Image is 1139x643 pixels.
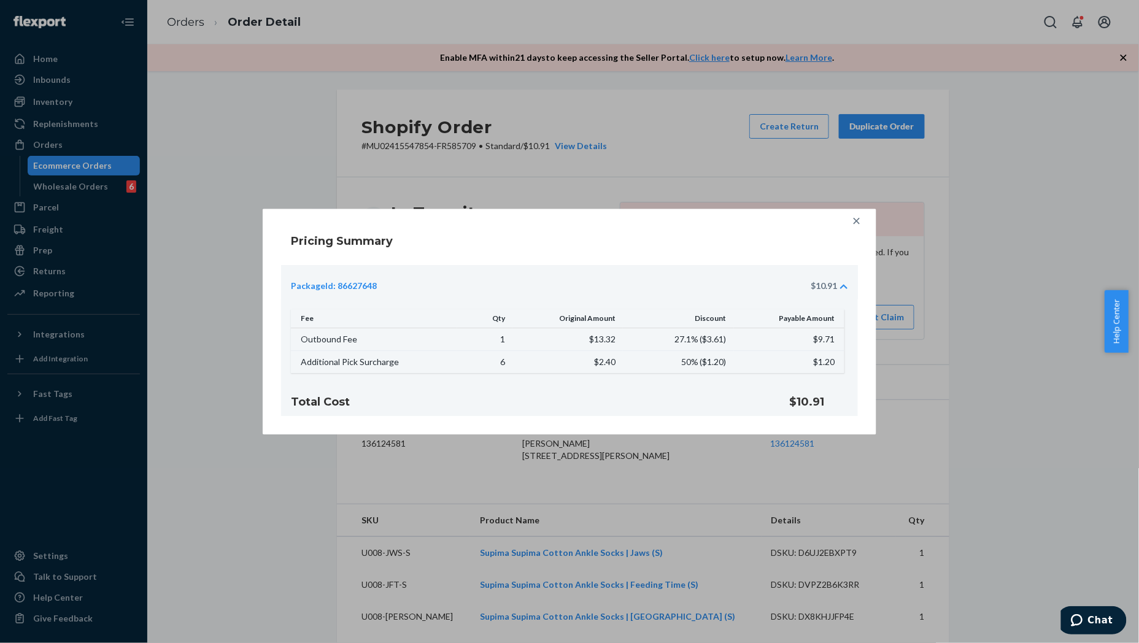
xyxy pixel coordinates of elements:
[457,350,512,373] td: 6
[623,328,733,350] td: 27.1% ( $3.61 )
[512,328,623,350] td: $13.32
[291,233,393,249] h4: Pricing Summary
[27,9,52,20] span: Chat
[291,309,457,328] th: Fee
[734,328,844,350] td: $9.71
[623,350,733,373] td: 50% ( $1.20 )
[291,394,760,410] h4: Total Cost
[512,309,623,328] th: Original Amount
[734,350,844,373] td: $1.20
[291,350,457,373] td: Additional Pick Surcharge
[623,309,733,328] th: Discount
[734,309,844,328] th: Payable Amount
[811,280,837,292] div: $10.91
[291,328,457,350] td: Outbound Fee
[457,309,512,328] th: Qty
[789,394,848,410] h4: $10.91
[291,280,377,292] div: PackageId: 86627648
[457,328,512,350] td: 1
[512,350,623,373] td: $2.40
